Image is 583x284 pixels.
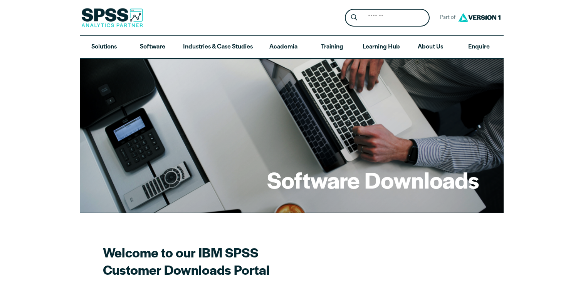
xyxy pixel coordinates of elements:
a: Software [128,36,177,58]
h2: Welcome to our IBM SPSS Customer Downloads Portal [103,244,373,278]
a: Training [307,36,356,58]
a: Solutions [80,36,128,58]
a: Academia [259,36,307,58]
a: About Us [406,36,455,58]
form: Site Header Search Form [345,9,430,27]
img: Version1 Logo [456,10,502,25]
a: Industries & Case Studies [177,36,259,58]
svg: Search magnifying glass icon [351,14,357,21]
a: Learning Hub [356,36,406,58]
button: Search magnifying glass icon [347,11,361,25]
h1: Software Downloads [267,165,479,195]
nav: Desktop version of site main menu [80,36,504,58]
img: SPSS Analytics Partner [81,8,143,27]
a: Enquire [455,36,503,58]
span: Part of [436,12,456,23]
